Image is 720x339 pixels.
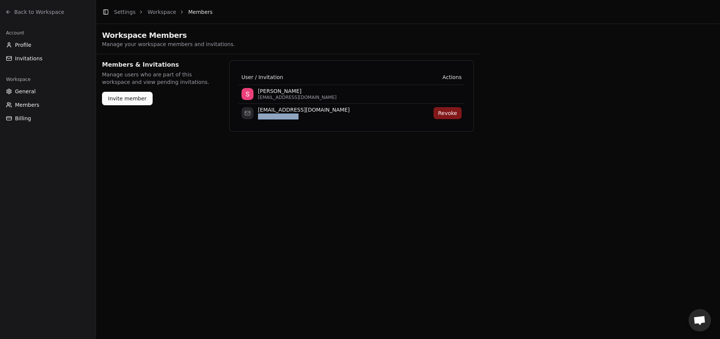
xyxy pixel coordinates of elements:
[3,39,93,51] button: Profile
[15,88,36,95] span: General
[15,101,39,109] span: Members
[3,73,93,85] div: Workspace
[258,88,410,95] span: [PERSON_NAME]
[258,107,410,113] span: [EMAIL_ADDRESS][DOMAIN_NAME]
[102,40,474,48] p: Manage your workspace members and invitations.
[102,71,220,86] p: Manage users who are part of this workspace and view pending invitations.
[188,8,213,16] span: Members
[3,52,93,64] button: Invitations
[102,30,474,40] h1: Workspace Members
[147,9,176,15] a: Workspace
[15,115,31,122] span: Billing
[14,8,64,16] span: Back to Workspace
[3,6,93,18] a: Back to Workspace
[433,107,462,119] button: Revoke
[114,9,135,15] a: Settings
[241,88,253,100] img: Serhat sayat
[102,60,220,69] h2: Members & Invitations
[3,27,93,39] div: Account
[3,99,93,111] button: Members
[688,309,711,332] div: Açık sohbet
[258,113,410,119] span: Pending Invitation
[3,85,93,97] button: General
[15,55,42,62] span: Invitations
[15,41,31,49] span: Profile
[413,70,465,85] th: Actions
[238,70,413,85] th: User / Invitation
[3,112,93,124] button: Billing
[102,92,153,105] button: Invite member
[258,94,410,100] span: [EMAIL_ADDRESS][DOMAIN_NAME]
[114,8,213,16] nav: breadcrumb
